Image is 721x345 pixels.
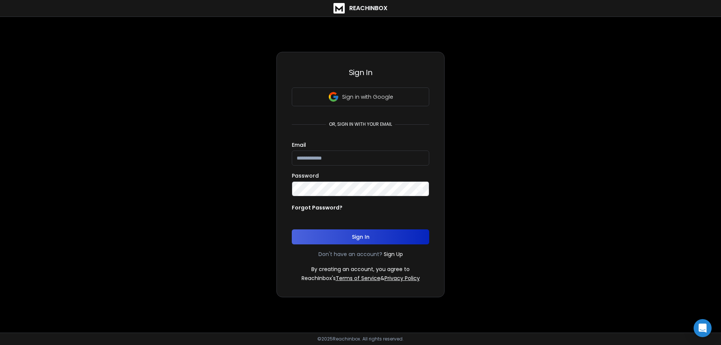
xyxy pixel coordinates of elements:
[292,87,429,106] button: Sign in with Google
[349,4,388,13] h1: ReachInbox
[342,93,393,101] p: Sign in with Google
[292,204,342,211] p: Forgot Password?
[302,274,420,282] p: ReachInbox's &
[292,229,429,244] button: Sign In
[317,336,404,342] p: © 2025 Reachinbox. All rights reserved.
[333,3,388,14] a: ReachInbox
[333,3,345,14] img: logo
[292,173,319,178] label: Password
[336,274,380,282] a: Terms of Service
[384,250,403,258] a: Sign Up
[292,67,429,78] h3: Sign In
[385,274,420,282] a: Privacy Policy
[292,142,306,148] label: Email
[326,121,395,127] p: or, sign in with your email
[311,265,410,273] p: By creating an account, you agree to
[694,319,712,337] div: Open Intercom Messenger
[318,250,382,258] p: Don't have an account?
